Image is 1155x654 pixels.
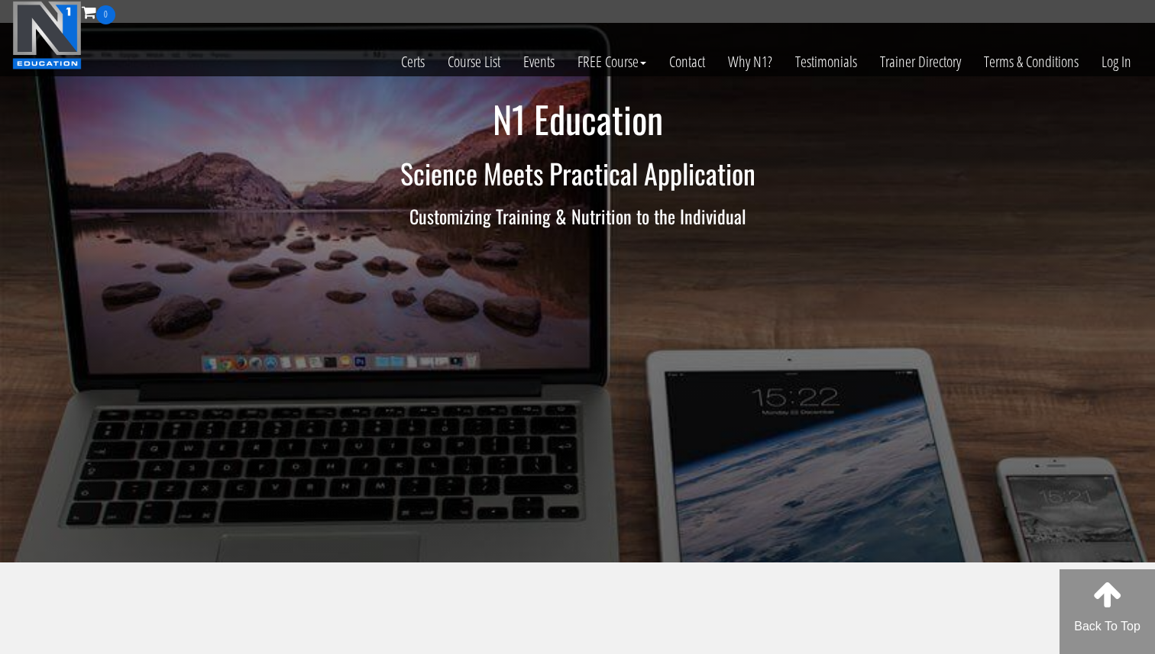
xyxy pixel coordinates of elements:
[436,24,512,99] a: Course List
[82,2,115,22] a: 0
[869,24,972,99] a: Trainer Directory
[131,158,1024,188] h2: Science Meets Practical Application
[1090,24,1143,99] a: Log In
[566,24,658,99] a: FREE Course
[512,24,566,99] a: Events
[658,24,717,99] a: Contact
[96,5,115,24] span: 0
[12,1,82,69] img: n1-education
[131,99,1024,140] h1: N1 Education
[390,24,436,99] a: Certs
[972,24,1090,99] a: Terms & Conditions
[131,206,1024,226] h3: Customizing Training & Nutrition to the Individual
[717,24,784,99] a: Why N1?
[784,24,869,99] a: Testimonials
